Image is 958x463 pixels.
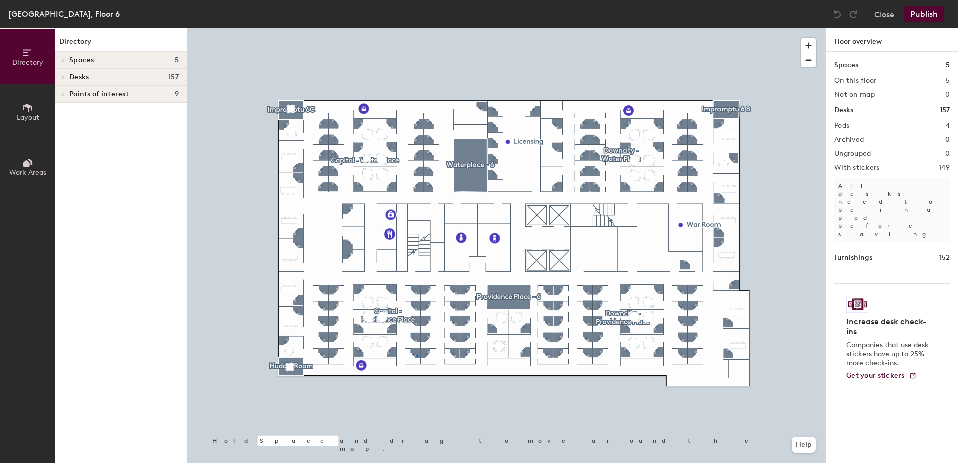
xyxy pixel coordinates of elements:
img: Redo [848,9,858,19]
a: Get your stickers [846,372,917,380]
h2: Ungrouped [834,150,871,158]
h2: Pods [834,122,849,130]
h2: 4 [946,122,950,130]
h2: 0 [945,136,950,144]
span: Desks [69,73,89,81]
span: Directory [12,58,43,67]
p: Companies that use desk stickers have up to 25% more check-ins. [846,341,932,368]
button: Publish [904,6,944,22]
img: Undo [832,9,842,19]
span: Points of interest [69,90,129,98]
h2: Archived [834,136,864,144]
h1: Desks [834,105,853,116]
h1: 157 [940,105,950,116]
h1: 152 [939,252,950,263]
h1: Spaces [834,60,858,71]
h1: 5 [946,60,950,71]
h4: Increase desk check-ins [846,317,932,337]
span: 157 [168,73,179,81]
button: Help [792,437,816,453]
span: Work Areas [9,168,46,177]
span: Layout [17,113,39,122]
span: 5 [175,56,179,64]
h1: Floor overview [826,28,958,52]
h2: On this floor [834,77,877,85]
h1: Furnishings [834,252,872,263]
h2: Not on map [834,91,875,99]
p: All desks need to be in a pod before saving [834,178,950,242]
h2: 0 [945,91,950,99]
span: Get your stickers [846,371,905,380]
h2: With stickers [834,164,880,172]
span: Spaces [69,56,94,64]
div: [GEOGRAPHIC_DATA], Floor 6 [8,8,120,20]
button: Close [874,6,894,22]
h2: 0 [945,150,950,158]
h2: 5 [946,77,950,85]
h2: 149 [939,164,950,172]
h1: Directory [55,36,187,52]
span: 9 [175,90,179,98]
img: Sticker logo [846,296,869,313]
